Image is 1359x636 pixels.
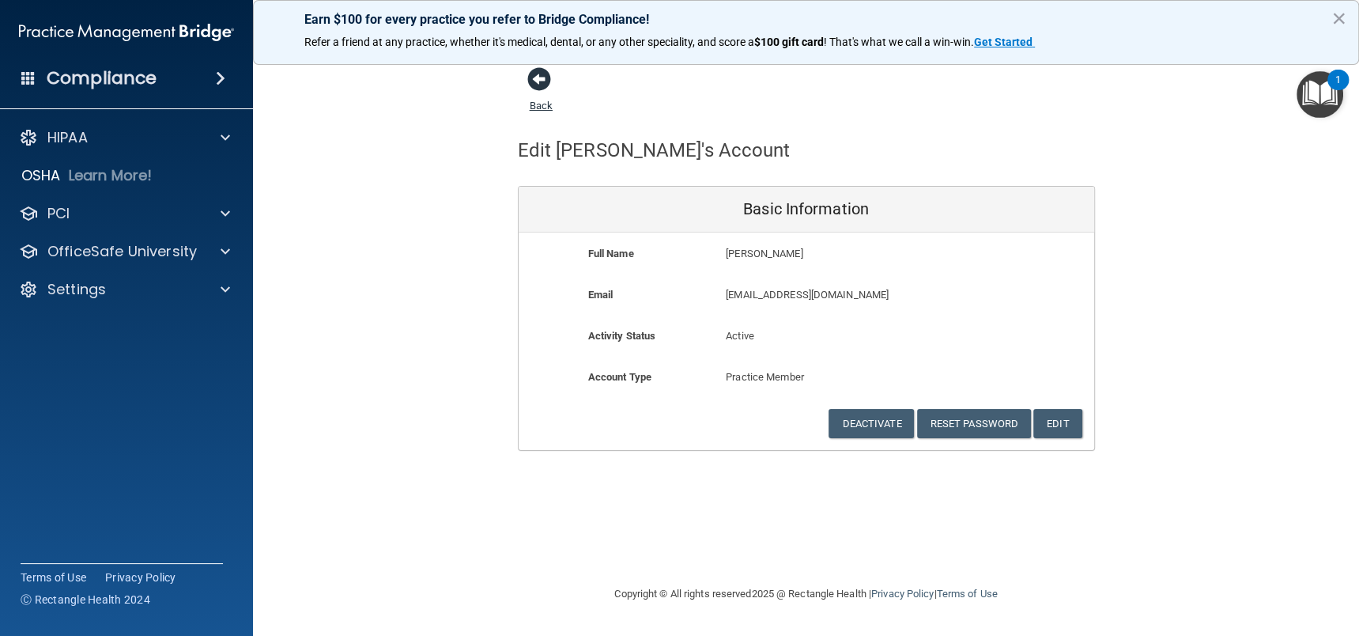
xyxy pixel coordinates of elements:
[19,280,230,299] a: Settings
[19,128,230,147] a: HIPAA
[726,368,886,387] p: Practice Member
[936,588,997,600] a: Terms of Use
[726,286,978,305] p: [EMAIL_ADDRESS][DOMAIN_NAME]
[588,371,651,383] b: Account Type
[47,128,88,147] p: HIPAA
[726,327,886,346] p: Active
[824,36,974,48] span: ! That's what we call a win-win.
[69,166,153,185] p: Learn More!
[1033,409,1082,438] button: Edit
[917,409,1031,438] button: Reset Password
[829,409,914,438] button: Deactivate
[19,17,234,48] img: PMB logo
[304,36,754,48] span: Refer a friend at any practice, whether it's medical, dental, or any other speciality, and score a
[726,244,978,263] p: [PERSON_NAME]
[105,570,176,585] a: Privacy Policy
[1297,71,1343,118] button: Open Resource Center, 1 new notification
[588,289,613,301] b: Email
[19,204,230,223] a: PCI
[518,140,791,161] h4: Edit [PERSON_NAME]'s Account
[47,67,157,89] h4: Compliance
[21,166,61,185] p: OSHA
[19,242,230,261] a: OfficeSafe University
[47,204,70,223] p: PCI
[47,280,106,299] p: Settings
[1331,6,1346,31] button: Close
[588,248,634,259] b: Full Name
[588,330,656,342] b: Activity Status
[304,12,1308,27] p: Earn $100 for every practice you refer to Bridge Compliance!
[519,187,1094,233] div: Basic Information
[754,36,824,48] strong: $100 gift card
[974,36,1035,48] a: Get Started
[21,592,150,608] span: Ⓒ Rectangle Health 2024
[974,36,1032,48] strong: Get Started
[518,569,1095,619] div: Copyright © All rights reserved 2025 @ Rectangle Health | |
[1335,80,1341,100] div: 1
[530,81,553,112] a: Back
[871,588,934,600] a: Privacy Policy
[21,570,86,585] a: Terms of Use
[47,242,197,261] p: OfficeSafe University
